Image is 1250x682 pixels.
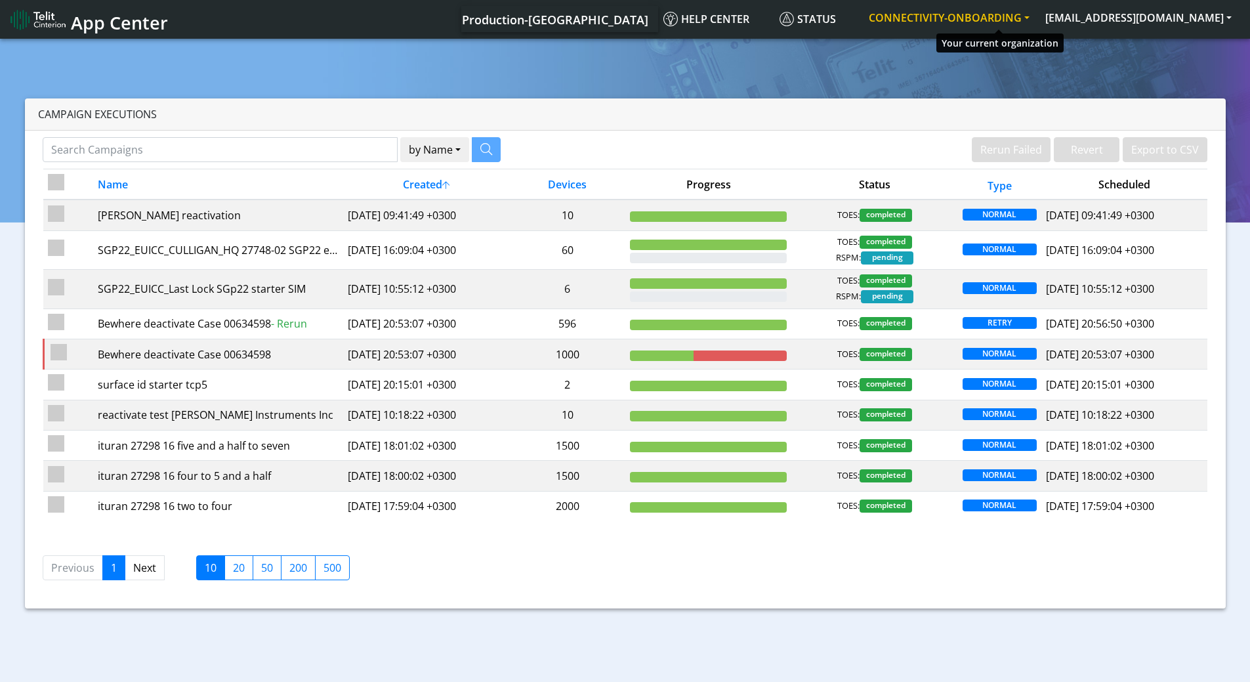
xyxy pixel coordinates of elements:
span: TOES: [837,378,860,391]
span: completed [860,408,912,421]
span: NORMAL [963,469,1036,481]
img: knowledge.svg [663,12,678,26]
span: NORMAL [963,348,1036,360]
td: 1000 [509,339,625,369]
span: RSPM: [836,251,861,265]
div: ituran 27298 16 five and a half to seven [98,438,338,454]
a: 1 [102,555,125,580]
span: TOES: [837,469,860,482]
th: Progress [625,169,791,200]
td: 6 [509,270,625,309]
td: [DATE] 09:41:49 +0300 [343,200,509,230]
span: pending [861,290,913,303]
th: Type [958,169,1041,200]
label: 200 [281,555,316,580]
span: completed [860,439,912,452]
span: [DATE] 20:53:07 +0300 [1046,347,1154,362]
td: 10 [509,200,625,230]
a: Help center [658,6,774,32]
span: TOES: [837,236,860,249]
label: 10 [196,555,225,580]
div: Bewhere deactivate Case 00634598 [98,316,338,331]
td: 10 [509,400,625,430]
span: completed [860,378,912,391]
a: Next [125,555,165,580]
th: Name [93,169,343,200]
th: Status [792,169,958,200]
span: [DATE] 16:09:04 +0300 [1046,243,1154,257]
div: Bewhere deactivate Case 00634598 [98,347,338,362]
a: Your current platform instance [461,6,648,32]
span: completed [860,274,912,288]
span: pending [861,251,913,265]
span: NORMAL [963,209,1036,221]
div: SGP22_EUICC_CULLIGAN_HQ 27748-02 SGP22 eProfile 2 [98,242,338,258]
td: 2000 [509,491,625,521]
span: NORMAL [963,439,1036,451]
td: [DATE] 16:09:04 +0300 [343,230,509,269]
div: [PERSON_NAME] reactivation [98,207,338,223]
div: Campaign Executions [25,98,1226,131]
button: by Name [400,137,469,162]
span: TOES: [837,500,860,513]
span: completed [860,500,912,513]
td: 1500 [509,431,625,461]
div: Your current organization [936,33,1064,53]
th: Created [343,169,509,200]
img: status.svg [780,12,794,26]
span: Status [780,12,836,26]
span: NORMAL [963,244,1036,255]
td: [DATE] 17:59:04 +0300 [343,491,509,521]
span: TOES: [837,209,860,222]
td: [DATE] 20:15:01 +0300 [343,370,509,400]
span: completed [860,317,912,330]
a: Status [774,6,861,32]
div: ituran 27298 16 two to four [98,498,338,514]
a: App Center [10,5,166,33]
span: TOES: [837,317,860,330]
span: RSPM: [836,290,861,303]
button: Rerun Failed [972,137,1051,162]
span: completed [860,209,912,222]
span: NORMAL [963,378,1036,390]
div: surface id starter tcp5 [98,377,338,393]
span: Production-[GEOGRAPHIC_DATA] [462,12,648,28]
img: logo-telit-cinterion-gw-new.png [10,9,66,30]
span: NORMAL [963,408,1036,420]
span: - Rerun [271,316,307,331]
span: RETRY [963,317,1036,329]
span: completed [860,469,912,482]
span: completed [860,348,912,361]
th: Devices [509,169,625,200]
span: NORMAL [963,500,1036,511]
td: 2 [509,370,625,400]
td: 1500 [509,461,625,491]
td: [DATE] 18:01:02 +0300 [343,431,509,461]
label: 50 [253,555,281,580]
span: [DATE] 09:41:49 +0300 [1046,208,1154,223]
span: Help center [663,12,749,26]
span: TOES: [837,408,860,421]
span: [DATE] 18:00:02 +0300 [1046,469,1154,483]
span: completed [860,236,912,249]
button: Export to CSV [1123,137,1207,162]
td: [DATE] 20:53:07 +0300 [343,339,509,369]
span: TOES: [837,274,860,288]
span: TOES: [837,439,860,452]
button: Revert [1054,137,1119,162]
label: 20 [224,555,253,580]
div: SGP22_EUICC_Last Lock SGp22 starter SIM [98,281,338,297]
span: [DATE] 18:01:02 +0300 [1046,438,1154,453]
input: Search Campaigns [43,137,398,162]
div: reactivate test [PERSON_NAME] Instruments Inc [98,407,338,423]
span: NORMAL [963,282,1036,294]
span: [DATE] 20:15:01 +0300 [1046,377,1154,392]
td: 596 [509,309,625,339]
label: 500 [315,555,350,580]
td: [DATE] 18:00:02 +0300 [343,461,509,491]
span: [DATE] 10:55:12 +0300 [1046,282,1154,296]
td: 60 [509,230,625,269]
td: [DATE] 20:53:07 +0300 [343,309,509,339]
td: [DATE] 10:18:22 +0300 [343,400,509,430]
span: [DATE] 20:56:50 +0300 [1046,316,1154,331]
